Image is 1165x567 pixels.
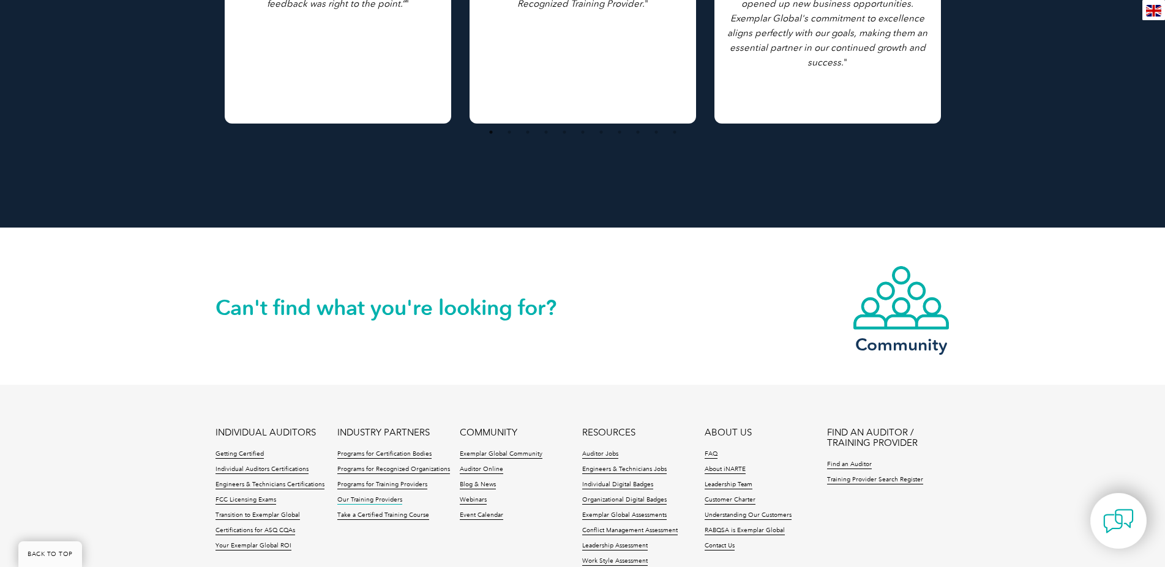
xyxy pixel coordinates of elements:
button: 4 of 4 [540,126,552,138]
button: 7 of 4 [595,126,607,138]
a: ABOUT US [705,428,752,438]
a: Individual Digital Badges [582,481,653,489]
a: RESOURCES [582,428,635,438]
a: Our Training Providers [337,496,402,505]
img: contact-chat.png [1103,506,1134,536]
button: 11 of 4 [669,126,681,138]
button: 9 of 4 [632,126,644,138]
a: Blog & News [460,481,496,489]
a: Transition to Exemplar Global [215,511,300,520]
a: Auditor Online [460,465,503,474]
a: BACK TO TOP [18,541,82,567]
a: Programs for Training Providers [337,481,427,489]
a: FIND AN AUDITOR / TRAINING PROVIDER [827,428,950,448]
a: Getting Certified [215,450,264,459]
a: Take a Certified Training Course [337,511,429,520]
a: Certifications for ASQ CQAs [215,527,295,535]
img: icon-community.webp [852,265,950,331]
a: RABQSA is Exemplar Global [705,527,785,535]
a: Programs for Certification Bodies [337,450,432,459]
a: INDIVIDUAL AUDITORS [215,428,316,438]
a: Leadership Team [705,481,752,489]
button: 2 of 4 [503,126,515,138]
a: Conflict Management Assessment [582,527,678,535]
a: FAQ [705,450,717,459]
button: 10 of 4 [650,126,662,138]
a: Programs for Recognized Organizations [337,465,450,474]
h2: Can't find what you're looking for? [215,298,583,317]
img: en [1146,5,1161,17]
button: 3 of 4 [522,126,534,138]
a: INDUSTRY PARTNERS [337,428,430,438]
button: 8 of 4 [613,126,626,138]
a: Leadership Assessment [582,542,648,550]
a: Work Style Assessment [582,557,648,566]
a: Community [852,265,950,352]
a: COMMUNITY [460,428,517,438]
a: Individual Auditors Certifications [215,465,309,474]
h3: Community [852,337,950,352]
a: Organizational Digital Badges [582,496,667,505]
a: Exemplar Global Community [460,450,542,459]
a: About iNARTE [705,465,746,474]
a: Auditor Jobs [582,450,618,459]
a: Understanding Our Customers [705,511,792,520]
a: Find an Auditor [827,461,872,469]
button: 6 of 4 [577,126,589,138]
a: Engineers & Technicians Jobs [582,465,667,474]
a: Your Exemplar Global ROI [215,542,291,550]
a: FCC Licensing Exams [215,496,276,505]
a: Customer Charter [705,496,755,505]
a: Webinars [460,496,487,505]
button: 1 of 4 [485,126,497,138]
a: Contact Us [705,542,735,550]
button: 5 of 4 [558,126,571,138]
a: Engineers & Technicians Certifications [215,481,324,489]
a: Exemplar Global Assessments [582,511,667,520]
a: Event Calendar [460,511,503,520]
a: Training Provider Search Register [827,476,923,484]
